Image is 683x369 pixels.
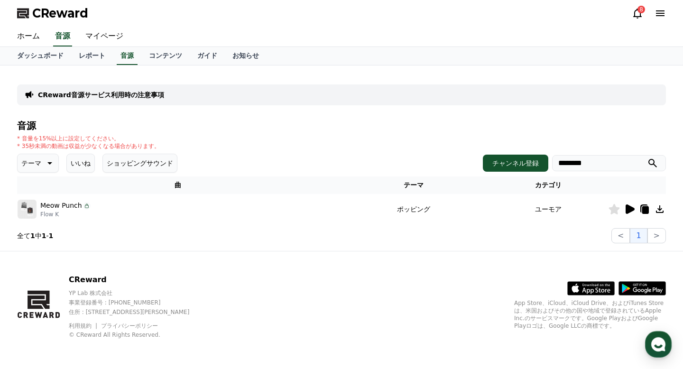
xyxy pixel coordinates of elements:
[17,135,160,142] p: * 音量を15%以上に設定してください。
[117,47,138,65] a: 音源
[17,231,53,240] p: 全て 中 -
[9,27,47,46] a: ホーム
[514,299,666,330] p: App Store、iCloud、iCloud Drive、およびiTunes Storeは、米国およびその他の国や地域で登録されているApple Inc.のサービスマークです。Google P...
[69,299,206,306] p: 事業登録番号 : [PHONE_NUMBER]
[339,194,488,224] td: ポッピング
[488,176,608,194] th: カテゴリ
[17,6,88,21] a: CReward
[69,323,99,329] a: 利用規約
[3,290,63,314] a: Home
[140,304,164,312] span: Settings
[17,142,160,150] p: * 35秒未満の動画は収益が少なくなる場合があります。
[102,154,177,173] button: ショッピングサウンド
[9,47,71,65] a: ダッシュボード
[71,47,113,65] a: レポート
[190,47,225,65] a: ガイド
[79,305,107,313] span: Messages
[40,201,82,211] p: Meow Punch
[42,232,46,240] strong: 1
[21,157,41,170] p: テーマ
[647,228,666,243] button: >
[101,323,158,329] a: プライバシーポリシー
[483,155,548,172] button: チャンネル登録
[69,289,206,297] p: YP Lab 株式会社
[122,290,182,314] a: Settings
[637,6,645,13] div: 8
[632,8,643,19] a: 8
[18,200,37,219] img: music
[69,274,206,286] p: CReward
[17,176,339,194] th: 曲
[339,176,488,194] th: テーマ
[53,27,72,46] a: 音源
[24,304,41,312] span: Home
[30,232,35,240] strong: 1
[69,331,206,339] p: © CReward All Rights Reserved.
[69,308,206,316] p: 住所 : [STREET_ADDRESS][PERSON_NAME]
[66,154,95,173] button: いいね
[611,228,630,243] button: <
[488,194,608,224] td: ユーモア
[32,6,88,21] span: CReward
[141,47,190,65] a: コンテンツ
[17,154,59,173] button: テーマ
[630,228,647,243] button: 1
[40,211,91,218] p: Flow K
[17,120,666,131] h4: 音源
[63,290,122,314] a: Messages
[78,27,131,46] a: マイページ
[49,232,54,240] strong: 1
[225,47,267,65] a: お知らせ
[38,90,164,100] a: CReward音源サービス利用時の注意事項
